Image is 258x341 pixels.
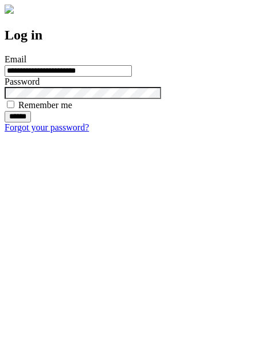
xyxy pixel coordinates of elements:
label: Remember me [18,100,72,110]
a: Forgot your password? [5,122,89,132]
label: Email [5,54,26,64]
img: logo-4e3dc11c47720685a147b03b5a06dd966a58ff35d612b21f08c02c0306f2b779.png [5,5,14,14]
label: Password [5,77,40,86]
h2: Log in [5,27,253,43]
